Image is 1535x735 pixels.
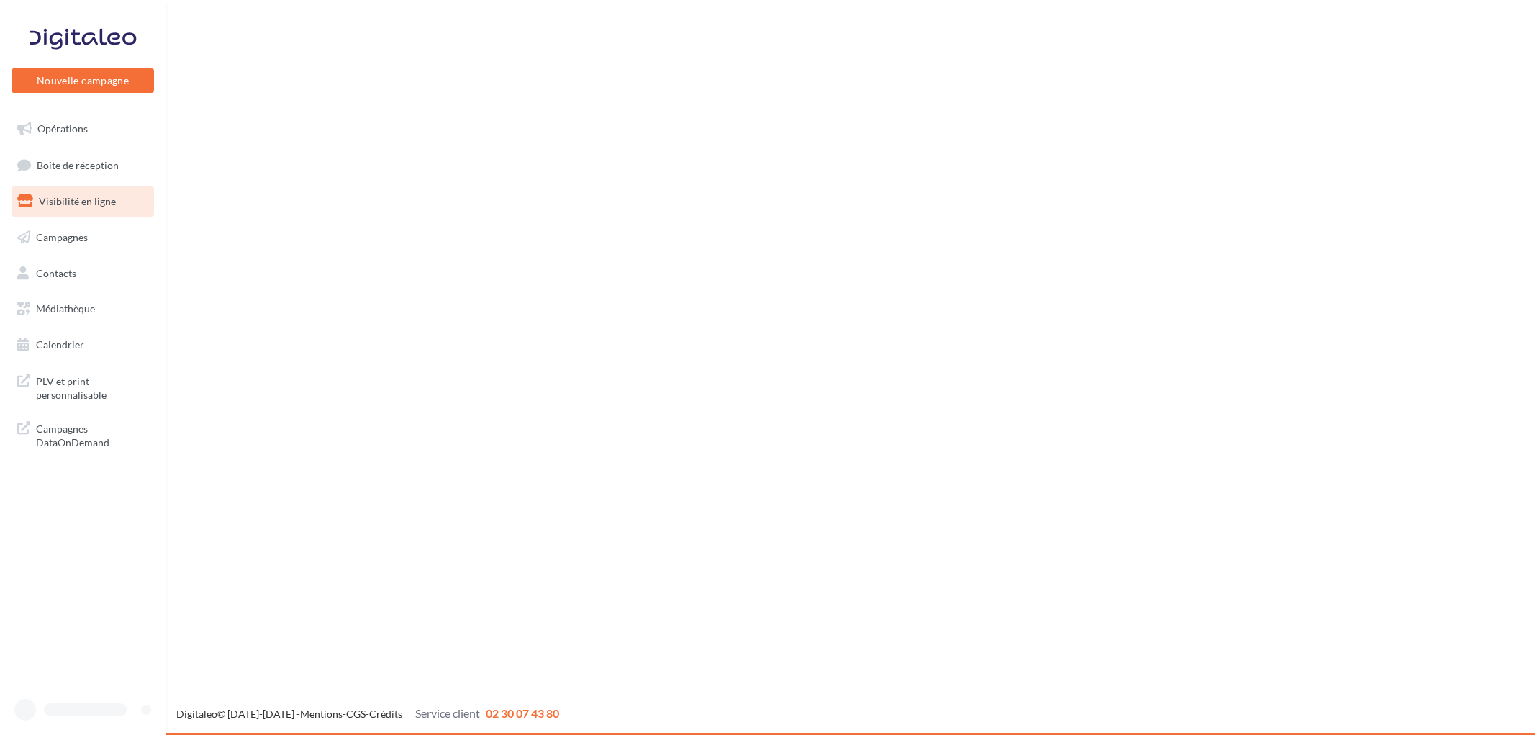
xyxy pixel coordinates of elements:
[9,330,157,360] a: Calendrier
[9,114,157,144] a: Opérations
[12,68,154,93] button: Nouvelle campagne
[36,371,148,402] span: PLV et print personnalisable
[300,708,343,720] a: Mentions
[37,158,119,171] span: Boîte de réception
[9,186,157,217] a: Visibilité en ligne
[36,338,84,351] span: Calendrier
[36,302,95,315] span: Médiathèque
[176,708,217,720] a: Digitaleo
[36,419,148,450] span: Campagnes DataOnDemand
[346,708,366,720] a: CGS
[9,150,157,181] a: Boîte de réception
[9,222,157,253] a: Campagnes
[9,258,157,289] a: Contacts
[36,231,88,243] span: Campagnes
[39,195,116,207] span: Visibilité en ligne
[9,294,157,324] a: Médiathèque
[9,413,157,456] a: Campagnes DataOnDemand
[37,122,88,135] span: Opérations
[176,708,559,720] span: © [DATE]-[DATE] - - -
[9,366,157,408] a: PLV et print personnalisable
[415,706,480,720] span: Service client
[486,706,559,720] span: 02 30 07 43 80
[36,266,76,279] span: Contacts
[369,708,402,720] a: Crédits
